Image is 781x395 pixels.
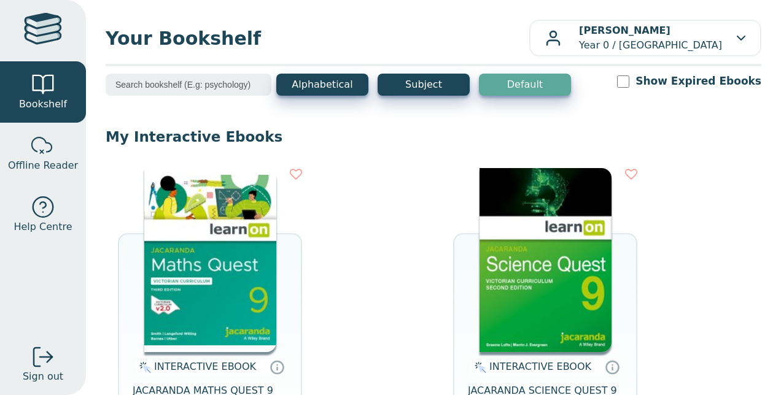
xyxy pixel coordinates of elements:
[106,25,529,52] span: Your Bookshelf
[579,25,670,36] b: [PERSON_NAME]
[579,23,722,53] p: Year 0 / [GEOGRAPHIC_DATA]
[479,74,571,96] button: Default
[19,97,67,112] span: Bookshelf
[23,369,63,384] span: Sign out
[270,359,284,374] a: Interactive eBooks are accessed online via the publisher’s portal. They contain interactive resou...
[529,20,761,56] button: [PERSON_NAME]Year 0 / [GEOGRAPHIC_DATA]
[106,74,271,96] input: Search bookshelf (E.g: psychology)
[8,158,78,173] span: Offline Reader
[378,74,470,96] button: Subject
[14,220,72,234] span: Help Centre
[635,74,761,89] label: Show Expired Ebooks
[136,360,151,375] img: interactive.svg
[154,361,256,372] span: INTERACTIVE EBOOK
[489,361,591,372] span: INTERACTIVE EBOOK
[605,359,620,374] a: Interactive eBooks are accessed online via the publisher’s portal. They contain interactive resou...
[106,128,761,146] p: My Interactive Ebooks
[144,168,276,352] img: d8ec4081-4f6c-4da7-a9b0-af0f6a6d5f93.jpg
[480,168,612,352] img: 30be4121-5288-ea11-a992-0272d098c78b.png
[276,74,368,96] button: Alphabetical
[471,360,486,375] img: interactive.svg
